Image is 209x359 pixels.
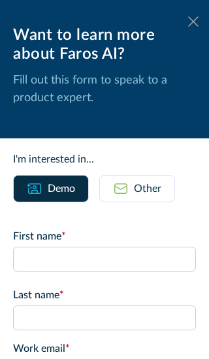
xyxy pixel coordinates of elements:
label: Last name [13,287,196,303]
label: First name [13,228,196,244]
div: Want to learn more about Faros AI? [13,26,196,64]
p: Fill out this form to speak to a product expert. [13,72,196,107]
div: Other [134,181,161,196]
div: Demo [48,181,75,196]
div: I'm interested in... [13,151,196,167]
label: Work email [13,341,196,356]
